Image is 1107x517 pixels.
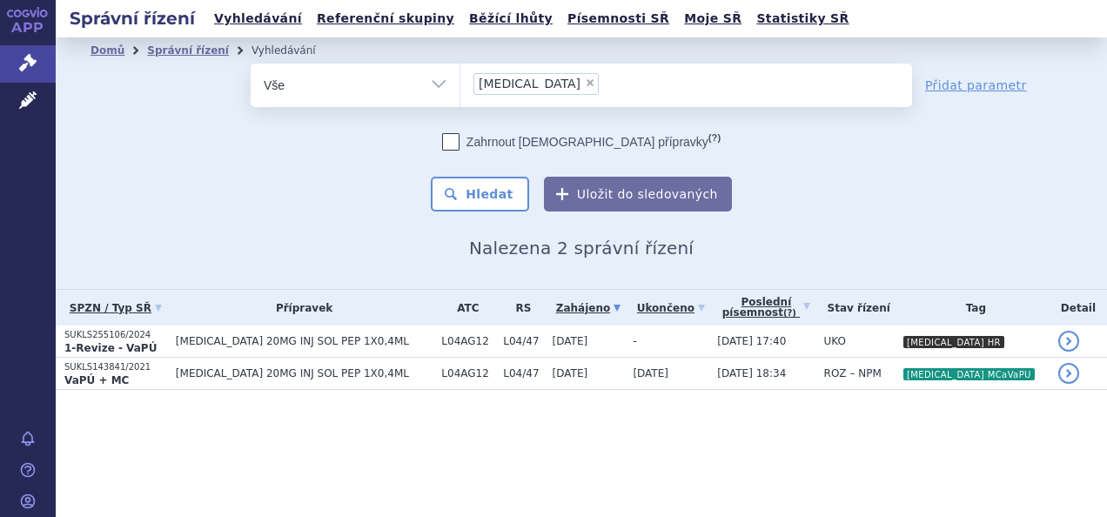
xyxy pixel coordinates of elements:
th: Detail [1050,290,1107,326]
a: Běžící lhůty [464,7,558,30]
span: [DATE] 18:34 [717,367,786,379]
span: [MEDICAL_DATA] 20MG INJ SOL PEP 1X0,4ML [176,335,433,347]
span: [DATE] [633,367,668,379]
a: detail [1058,331,1079,352]
a: Písemnosti SŘ [562,7,674,30]
a: Moje SŘ [679,7,747,30]
i: [MEDICAL_DATA] MCaVaPU [903,368,1035,380]
li: Vyhledávání [252,37,339,64]
th: RS [494,290,543,326]
strong: 1-Revize - VaPÚ [64,342,157,354]
span: L04AG12 [441,367,494,379]
span: - [633,335,636,347]
th: ATC [433,290,494,326]
h2: Správní řízení [56,6,209,30]
input: [MEDICAL_DATA] [604,72,614,94]
abbr: (?) [708,132,721,144]
button: Hledat [431,177,529,211]
p: SUKLS255106/2024 [64,329,167,341]
a: Vyhledávání [209,7,307,30]
span: L04AG12 [441,335,494,347]
a: Referenční skupiny [312,7,460,30]
span: [DATE] [553,367,588,379]
span: Nalezena 2 správní řízení [469,238,694,258]
span: × [585,77,595,88]
span: L04/47 [503,335,543,347]
a: SPZN / Typ SŘ [64,296,167,320]
a: detail [1058,363,1079,384]
a: Statistiky SŘ [751,7,854,30]
a: Správní řízení [147,44,229,57]
a: Zahájeno [553,296,625,320]
span: L04/47 [503,367,543,379]
span: [DATE] 17:40 [717,335,786,347]
span: [DATE] [553,335,588,347]
th: Tag [894,290,1050,326]
th: Stav řízení [815,290,894,326]
a: Poslednípísemnost(?) [717,290,815,326]
p: SUKLS143841/2021 [64,361,167,373]
i: [MEDICAL_DATA] HR [903,336,1004,348]
span: [MEDICAL_DATA] 20MG INJ SOL PEP 1X0,4ML [176,367,433,379]
label: Zahrnout [DEMOGRAPHIC_DATA] přípravky [442,133,721,151]
a: Ukončeno [633,296,708,320]
button: Uložit do sledovaných [544,177,732,211]
th: Přípravek [167,290,433,326]
span: [MEDICAL_DATA] [479,77,580,90]
a: Domů [91,44,124,57]
span: UKO [824,335,846,347]
a: Přidat parametr [925,77,1027,94]
abbr: (?) [783,308,796,319]
strong: VaPÚ + MC [64,374,129,386]
span: ROZ – NPM [824,367,882,379]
